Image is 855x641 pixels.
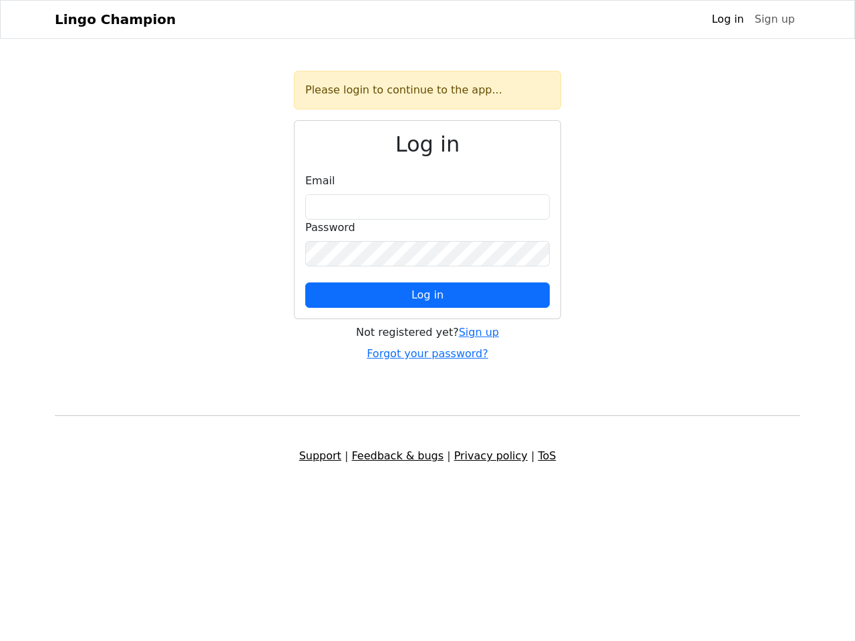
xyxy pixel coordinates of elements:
a: Support [299,449,341,462]
a: Lingo Champion [55,6,176,33]
button: Log in [305,282,550,308]
div: Please login to continue to the app... [294,71,561,110]
a: Privacy policy [454,449,528,462]
label: Email [305,173,335,189]
label: Password [305,220,355,236]
div: Not registered yet? [294,325,561,341]
h2: Log in [305,132,550,157]
a: Forgot your password? [367,347,488,360]
a: Log in [706,6,749,33]
span: Log in [411,288,444,301]
a: Sign up [749,6,800,33]
a: Sign up [459,326,499,339]
div: | | | [47,448,808,464]
a: ToS [538,449,556,462]
a: Feedback & bugs [351,449,444,462]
